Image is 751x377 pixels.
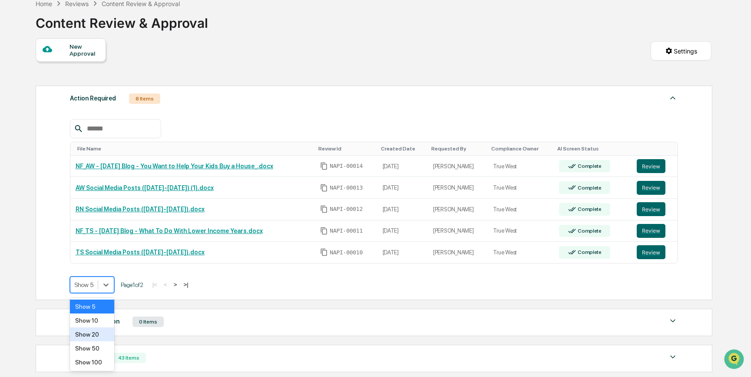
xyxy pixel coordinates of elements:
div: Complete [576,206,602,212]
td: True West [488,156,554,177]
td: True West [488,242,554,263]
button: Review [637,245,665,259]
div: Toggle SortBy [639,146,674,152]
td: [DATE] [377,156,428,177]
p: How can we help? [9,18,158,32]
a: 🖐️Preclearance [5,106,60,122]
div: New Approval [69,43,99,57]
a: Review [637,224,672,238]
div: 🔎 [9,127,16,134]
div: Complete [576,163,602,169]
div: Toggle SortBy [318,146,374,152]
button: >| [181,281,191,288]
a: Review [637,181,672,195]
span: Copy Id [320,162,328,170]
a: Powered byPylon [61,147,105,154]
span: Page 1 of 2 [121,281,143,288]
span: NAPI-00014 [330,163,363,170]
td: True West [488,220,554,242]
iframe: Open customer support [723,348,747,372]
div: Content Review & Approval [36,8,208,31]
span: Copy Id [320,227,328,235]
td: [PERSON_NAME] [428,156,488,177]
a: Review [637,159,672,173]
div: Show 10 [70,314,114,327]
img: caret [668,93,678,103]
span: Pylon [86,147,105,154]
a: RN Social Media Posts ([DATE]-[DATE]).docx [76,206,205,213]
a: Review [637,245,672,259]
a: 🔎Data Lookup [5,123,58,138]
a: TS Social Media Posts ([DATE]-[DATE]).docx [76,249,205,256]
td: [PERSON_NAME] [428,242,488,263]
div: Toggle SortBy [491,146,550,152]
a: 🗄️Attestations [60,106,111,122]
div: Complete [576,185,602,191]
a: Review [637,202,672,216]
span: Data Lookup [17,126,55,135]
span: NAPI-00012 [330,206,363,213]
span: Preclearance [17,110,56,118]
div: 0 Items [132,317,164,327]
div: Toggle SortBy [557,146,628,152]
td: [DATE] [377,177,428,199]
div: 8 Items [129,93,160,104]
button: Review [637,159,665,173]
button: Start new chat [148,69,158,80]
div: Show 5 [70,300,114,314]
a: NF_TS - [DATE] Blog - What To Do With Lower Income Years.docx [76,227,263,234]
td: [PERSON_NAME] [428,177,488,199]
div: 43 Items [112,353,146,363]
span: Copy Id [320,184,328,192]
td: True West [488,199,554,220]
div: Toggle SortBy [381,146,425,152]
div: Complete [576,249,602,255]
span: Attestations [72,110,108,118]
a: NF_AW - [DATE] Blog - You Want to Help Your Kids Buy a House_.docx [76,163,273,170]
div: 🖐️ [9,110,16,117]
img: 1746055101610-c473b297-6a78-478c-a979-82029cc54cd1 [9,67,24,82]
span: NAPI-00013 [330,184,363,191]
div: Start new chat [30,67,142,75]
div: Show 100 [70,355,114,369]
div: Show 50 [70,341,114,355]
td: [PERSON_NAME] [428,199,488,220]
div: Toggle SortBy [77,146,312,152]
td: [DATE] [377,242,428,263]
div: 🗄️ [63,110,70,117]
td: [DATE] [377,199,428,220]
button: < [161,281,170,288]
div: Complete [576,228,602,234]
div: Toggle SortBy [431,146,484,152]
div: We're available if you need us! [30,75,110,82]
img: caret [668,352,678,362]
button: Review [637,224,665,238]
td: [DATE] [377,220,428,242]
span: NAPI-00011 [330,227,363,234]
span: Copy Id [320,205,328,213]
div: Show 20 [70,327,114,341]
span: NAPI-00010 [330,249,363,256]
button: > [171,281,180,288]
img: caret [668,316,678,326]
td: [PERSON_NAME] [428,220,488,242]
td: True West [488,177,554,199]
a: AW Social Media Posts ([DATE]-[DATE]) (1).docx [76,184,214,191]
button: Settings [651,41,711,60]
button: |< [150,281,160,288]
button: Review [637,202,665,216]
div: Action Required [70,93,116,104]
span: Copy Id [320,248,328,256]
button: Review [637,181,665,195]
